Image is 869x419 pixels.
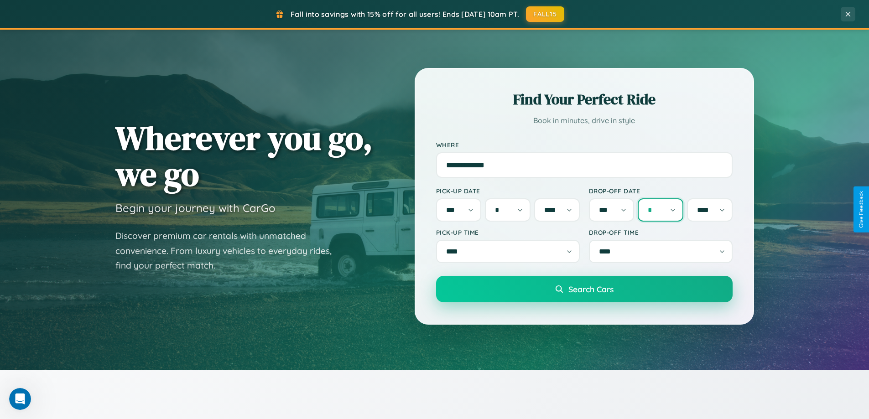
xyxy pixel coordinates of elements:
h2: Find Your Perfect Ride [436,89,733,109]
h1: Wherever you go, we go [115,120,373,192]
div: Give Feedback [858,191,864,228]
p: Discover premium car rentals with unmatched convenience. From luxury vehicles to everyday rides, ... [115,228,343,273]
iframe: Intercom live chat [9,388,31,410]
label: Pick-up Time [436,228,580,236]
h3: Begin your journey with CarGo [115,201,276,215]
label: Where [436,141,733,149]
label: Drop-off Date [589,187,733,195]
label: Pick-up Date [436,187,580,195]
button: Search Cars [436,276,733,302]
span: Fall into savings with 15% off for all users! Ends [DATE] 10am PT. [291,10,519,19]
span: Search Cars [568,284,614,294]
p: Book in minutes, drive in style [436,114,733,127]
label: Drop-off Time [589,228,733,236]
button: FALL15 [526,6,564,22]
